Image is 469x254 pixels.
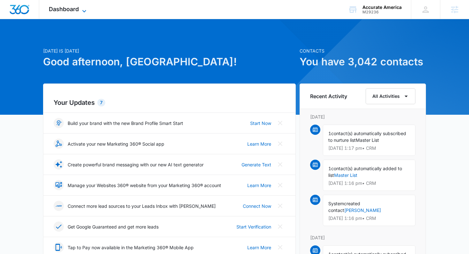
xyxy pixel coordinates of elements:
[310,234,415,241] p: [DATE]
[310,92,347,100] h6: Recent Activity
[328,166,402,178] span: contact(s) automatically added to list
[300,47,426,54] p: Contacts
[362,5,402,10] div: account name
[328,201,344,206] span: System
[97,99,105,106] div: 7
[300,54,426,69] h1: You have 3,042 contacts
[68,203,216,209] p: Connect more lead sources to your Leads Inbox with [PERSON_NAME]
[247,141,271,147] a: Learn More
[17,17,70,22] div: Domain: [DOMAIN_NAME]
[328,216,410,221] p: [DATE] 1:16 pm • CRM
[68,120,183,127] p: Build your brand with the new Brand Profile Smart Start
[275,221,285,232] button: Close
[63,37,69,42] img: tab_keywords_by_traffic_grey.svg
[24,38,57,42] div: Domain Overview
[356,137,379,143] span: Master List
[68,244,194,251] p: Tap to Pay now available in the Marketing 360® Mobile App
[49,6,79,12] span: Dashboard
[310,113,415,120] p: [DATE]
[68,141,164,147] p: Activate your new Marketing 360® Social app
[68,182,221,189] p: Manage your Websites 360® website from your Marketing 360® account
[334,172,357,178] a: Master List
[247,182,271,189] a: Learn More
[247,244,271,251] a: Learn More
[71,38,108,42] div: Keywords by Traffic
[68,223,159,230] p: Get Google Guaranteed and get more leads
[328,131,406,143] span: contact(s) automatically subscribed to nurture list
[18,10,31,15] div: v 4.0.25
[43,47,296,54] p: [DATE] is [DATE]
[275,159,285,170] button: Close
[328,131,331,136] span: 1
[43,54,296,69] h1: Good afternoon, [GEOGRAPHIC_DATA]!
[328,166,331,171] span: 1
[275,139,285,149] button: Close
[344,207,381,213] a: [PERSON_NAME]
[275,180,285,190] button: Close
[328,181,410,185] p: [DATE] 1:16 pm • CRM
[10,17,15,22] img: website_grey.svg
[275,242,285,252] button: Close
[54,98,285,107] h2: Your Updates
[362,10,402,14] div: account id
[236,223,271,230] a: Start Verification
[328,146,410,150] p: [DATE] 1:17 pm • CRM
[10,10,15,15] img: logo_orange.svg
[243,203,271,209] a: Connect Now
[250,120,271,127] a: Start Now
[68,161,204,168] p: Create powerful brand messaging with our new AI text generator
[242,161,271,168] a: Generate Text
[366,88,415,104] button: All Activities
[17,37,22,42] img: tab_domain_overview_orange.svg
[328,201,360,213] span: created contact
[275,201,285,211] button: Close
[275,118,285,128] button: Close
